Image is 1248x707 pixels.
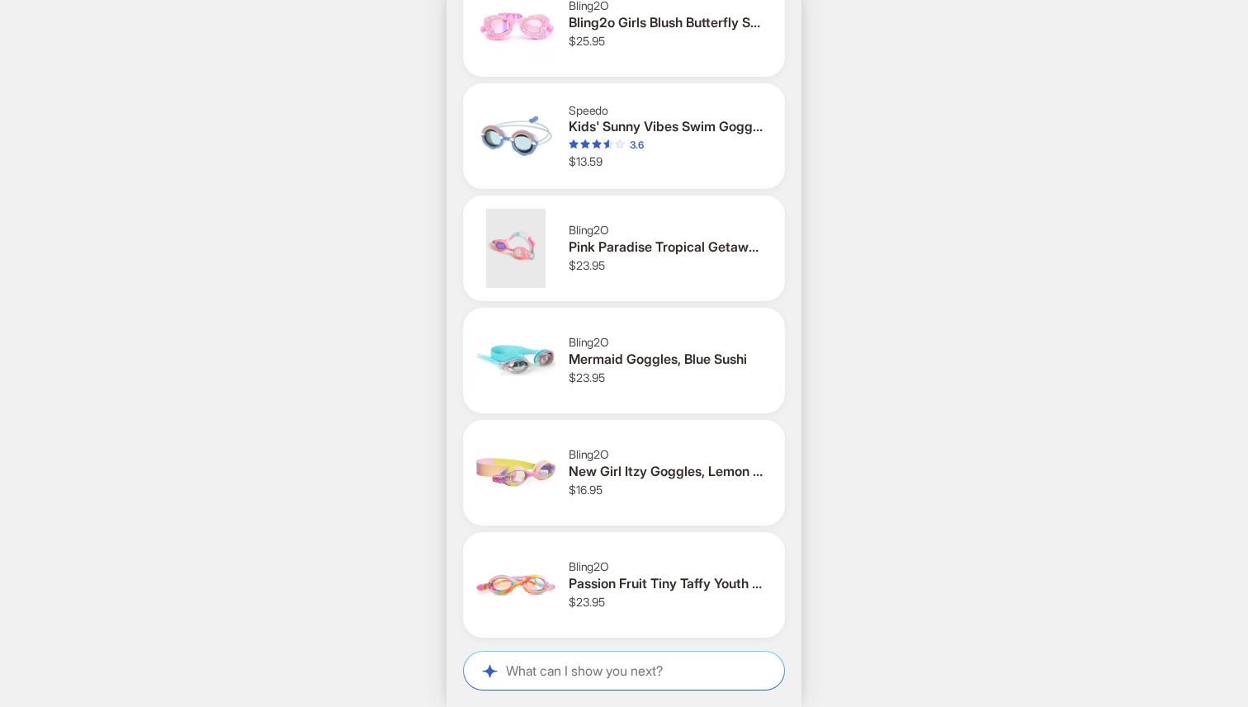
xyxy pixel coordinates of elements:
[569,258,605,272] span: $23.95
[569,118,765,135] div: Kids' Sunny Vibes Swim Goggles - Rainbow
[569,463,765,480] div: New Girl Itzy Goggles, Lemon Custard
[569,139,644,152] div: 3.6 out of 5 stars
[476,209,555,288] img: Pink Paradise Tropical Getaway Girl Kids' Swim Goggles
[569,351,765,368] div: Mermaid Goggles, Blue Sushi
[592,139,602,149] span: star
[569,223,765,238] div: Bling2O
[580,139,590,149] span: star
[569,447,765,462] div: Bling2O
[463,420,785,526] div: New Girl Itzy Goggles, Lemon CustardBling2ONew Girl Itzy Goggles, Lemon Custard$16.95
[569,139,579,149] span: star
[463,308,785,413] div: Mermaid Goggles, Blue SushiBling2OMermaid Goggles, Blue Sushi$23.95
[615,139,625,149] span: star
[463,532,785,638] div: Passion Fruit Tiny Taffy Youth Swim GoggleBling2OPassion Fruit Tiny Taffy Youth Swim Goggle$23.95
[569,14,765,31] div: Bling2o Girls Blush Butterfly Swim Goggle - Little Kid
[476,433,555,512] img: New Girl Itzy Goggles, Lemon Custard
[630,139,644,152] div: 3.6
[569,559,765,574] div: Bling2O
[463,196,785,301] div: Pink Paradise Tropical Getaway Girl Kids' Swim GogglesBling2OPink Paradise Tropical Getaway Girl ...
[569,483,603,497] span: $16.95
[463,83,785,189] div: Kids' Sunny Vibes Swim Goggles - RainbowSpeedoKids' Sunny Vibes Swim Goggles - Rainbow3.6 out of ...
[476,545,555,625] img: Passion Fruit Tiny Taffy Youth Swim Goggle
[569,595,605,609] span: $23.95
[569,575,765,592] div: Passion Fruit Tiny Taffy Youth Swim Goggle
[569,238,765,256] div: Pink Paradise Tropical Getaway Girl Kids' Swim Goggles
[569,335,765,350] div: Bling2O
[476,97,555,176] img: Kids' Sunny Vibes Swim Goggles - Rainbow
[476,321,555,400] img: Mermaid Goggles, Blue Sushi
[569,154,603,168] span: $13.59
[569,370,605,384] span: $23.95
[569,34,605,48] span: $25.95
[569,103,765,118] div: Speedo
[603,139,613,149] span: star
